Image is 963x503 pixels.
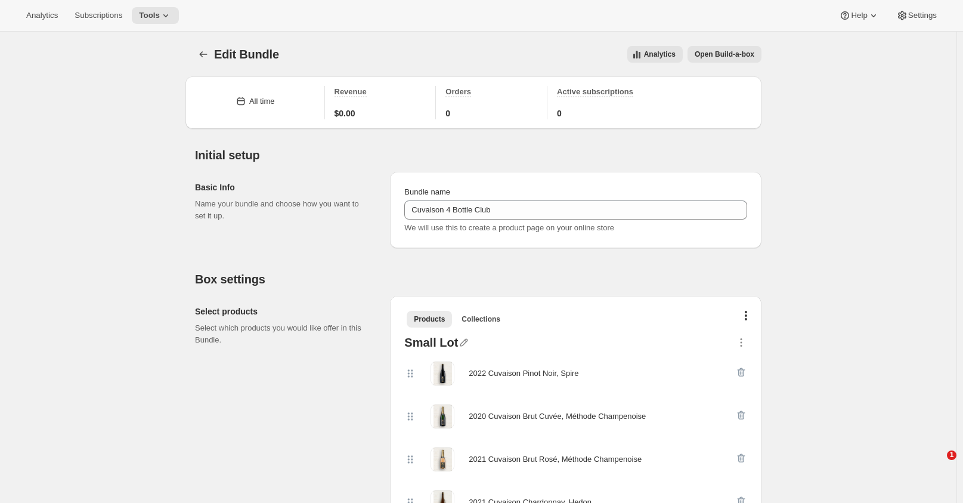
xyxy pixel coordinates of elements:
[832,7,886,24] button: Help
[414,314,445,324] span: Products
[908,11,937,20] span: Settings
[627,46,683,63] button: View all analytics related to this specific bundles, within certain timeframes
[139,11,160,20] span: Tools
[404,187,450,196] span: Bundle name
[445,107,450,119] span: 0
[195,181,371,193] h2: Basic Info
[335,107,355,119] span: $0.00
[132,7,179,24] button: Tools
[445,87,471,96] span: Orders
[947,450,956,460] span: 1
[644,50,676,59] span: Analytics
[404,337,458,352] div: Small Lot
[249,95,275,107] div: All time
[195,322,371,346] p: Select which products you would like offer in this Bundle.
[195,46,212,63] button: Bundles
[195,272,761,286] h2: Box settings
[335,87,367,96] span: Revenue
[195,148,761,162] h2: Initial setup
[469,368,578,379] div: 2022 Cuvaison Pinot Noir, Spire
[851,11,867,20] span: Help
[557,107,562,119] span: 0
[214,48,279,61] span: Edit Bundle
[462,314,500,324] span: Collections
[889,7,944,24] button: Settings
[67,7,129,24] button: Subscriptions
[195,305,371,317] h2: Select products
[688,46,761,63] button: View links to open the build-a-box on the online store
[695,50,754,59] span: Open Build-a-box
[922,450,951,479] iframe: Intercom live chat
[75,11,122,20] span: Subscriptions
[469,411,646,422] div: 2020 Cuvaison Brut Cuvée, Méthode Champenoise
[195,198,371,222] p: Name your bundle and choose how you want to set it up.
[469,453,642,465] div: 2021 Cuvaison Brut Rosé, Méthode Champenoise
[404,200,747,220] input: ie. Smoothie box
[404,223,614,232] span: We will use this to create a product page on your online store
[557,87,633,96] span: Active subscriptions
[19,7,65,24] button: Analytics
[26,11,58,20] span: Analytics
